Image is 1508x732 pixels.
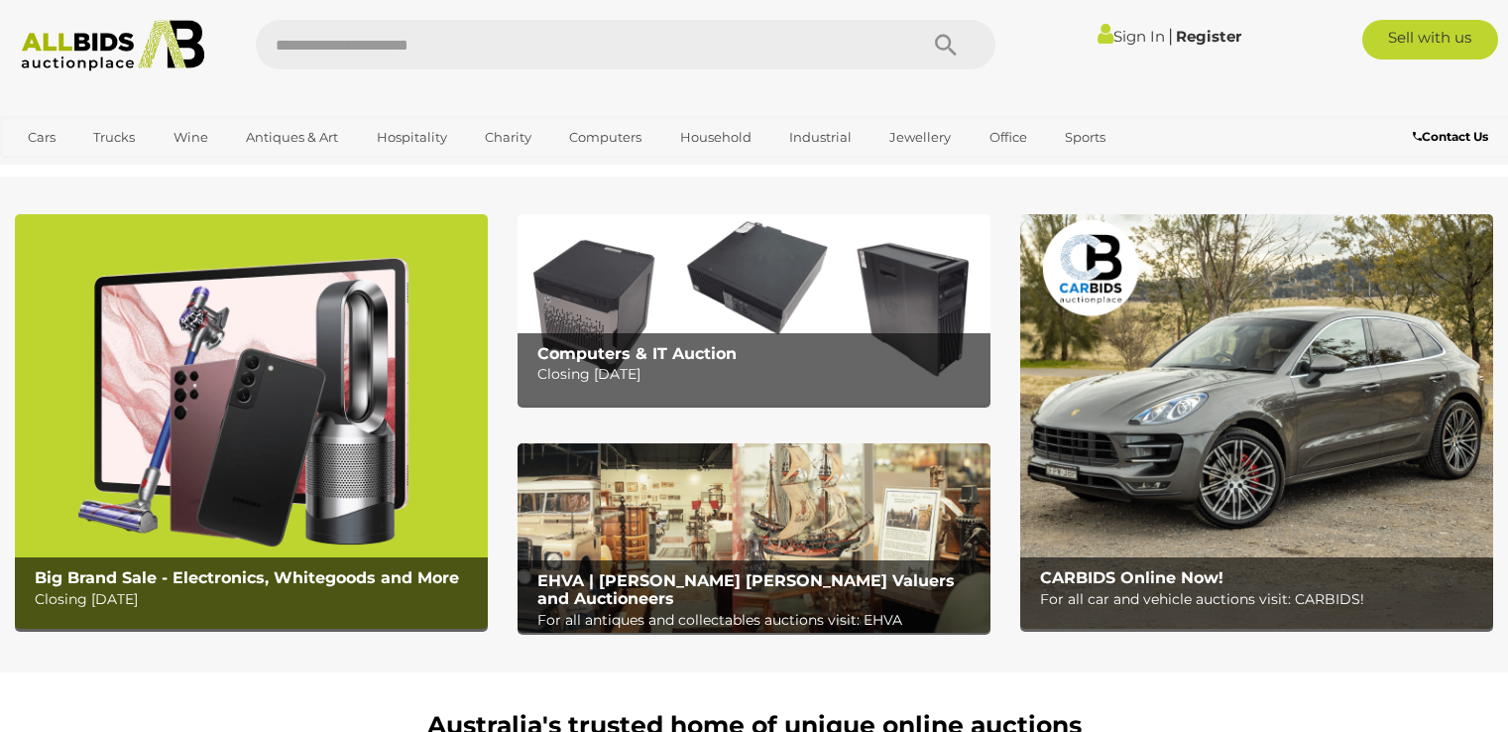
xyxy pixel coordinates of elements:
a: Office [977,121,1040,154]
span: | [1168,25,1173,47]
a: Computers [556,121,654,154]
a: Cars [15,121,68,154]
a: Wine [161,121,221,154]
b: Computers & IT Auction [537,344,737,363]
a: Hospitality [364,121,460,154]
a: Sports [1052,121,1118,154]
b: CARBIDS Online Now! [1040,568,1223,587]
a: Register [1176,27,1241,46]
img: EHVA | Evans Hastings Valuers and Auctioneers [518,443,990,633]
p: For all antiques and collectables auctions visit: EHVA [537,608,981,633]
a: Jewellery [876,121,964,154]
a: Computers & IT Auction Computers & IT Auction Closing [DATE] [518,214,990,404]
img: Computers & IT Auction [518,214,990,404]
a: Household [667,121,764,154]
button: Search [896,20,995,69]
a: Sign In [1098,27,1165,46]
a: Contact Us [1413,126,1493,148]
b: Contact Us [1413,129,1488,144]
a: Trucks [80,121,148,154]
a: Industrial [776,121,865,154]
a: Antiques & Art [233,121,351,154]
a: CARBIDS Online Now! CARBIDS Online Now! For all car and vehicle auctions visit: CARBIDS! [1020,214,1493,629]
a: [GEOGRAPHIC_DATA] [15,154,181,186]
p: Closing [DATE] [537,362,981,387]
img: Allbids.com.au [11,20,215,71]
img: Big Brand Sale - Electronics, Whitegoods and More [15,214,488,629]
p: Closing [DATE] [35,587,478,612]
p: For all car and vehicle auctions visit: CARBIDS! [1040,587,1483,612]
a: Sell with us [1362,20,1498,60]
a: Big Brand Sale - Electronics, Whitegoods and More Big Brand Sale - Electronics, Whitegoods and Mo... [15,214,488,629]
b: Big Brand Sale - Electronics, Whitegoods and More [35,568,459,587]
img: CARBIDS Online Now! [1020,214,1493,629]
b: EHVA | [PERSON_NAME] [PERSON_NAME] Valuers and Auctioneers [537,571,955,608]
a: EHVA | Evans Hastings Valuers and Auctioneers EHVA | [PERSON_NAME] [PERSON_NAME] Valuers and Auct... [518,443,990,633]
a: Charity [472,121,544,154]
